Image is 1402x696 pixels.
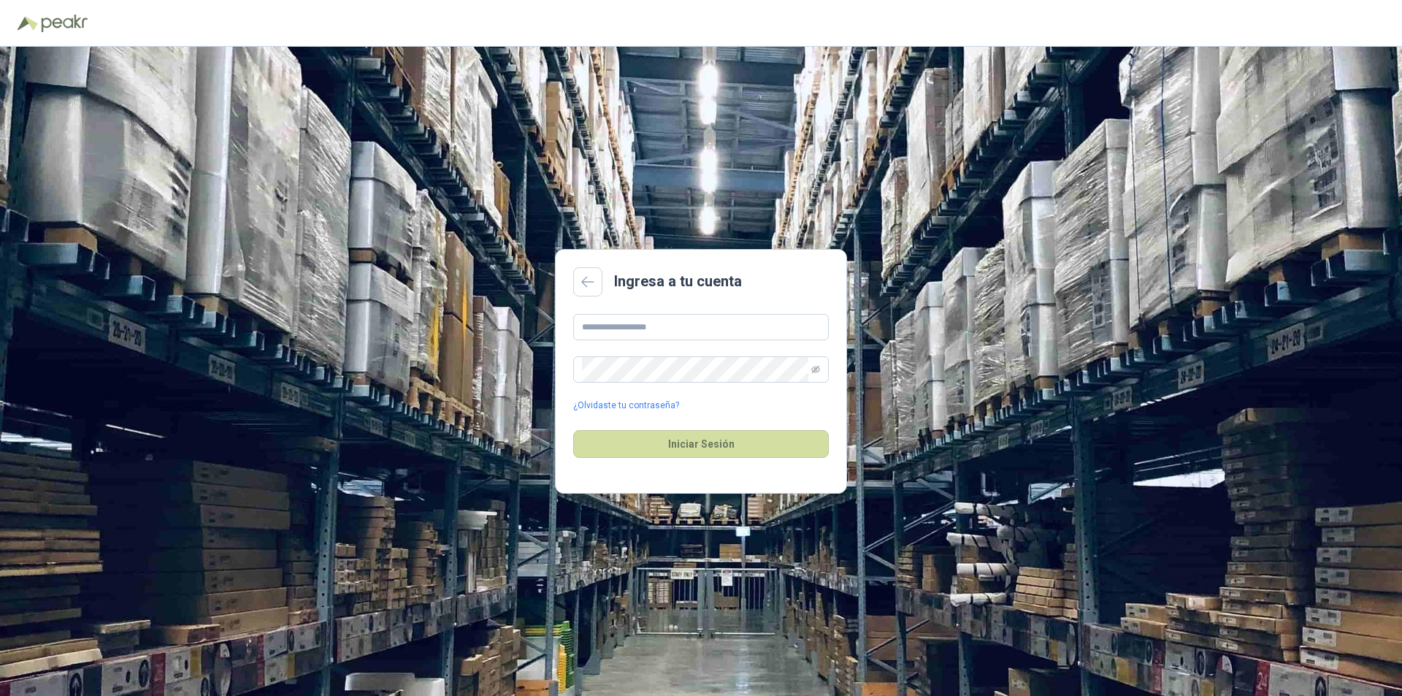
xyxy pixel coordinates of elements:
img: Logo [18,16,38,31]
span: eye-invisible [811,365,820,374]
a: ¿Olvidaste tu contraseña? [573,399,679,413]
button: Iniciar Sesión [573,430,829,458]
img: Peakr [41,15,88,32]
h2: Ingresa a tu cuenta [614,270,742,293]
